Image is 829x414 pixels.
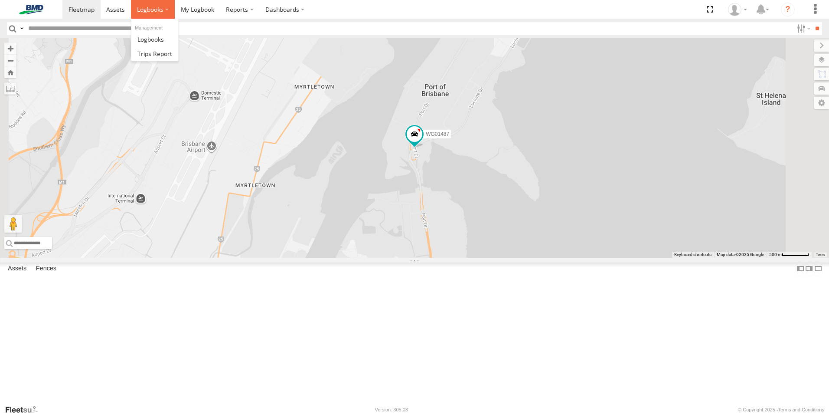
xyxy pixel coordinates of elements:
[4,54,16,66] button: Zoom out
[375,407,408,412] div: Version: 305.03
[131,32,178,46] a: Logbook Management
[793,22,812,35] label: Search Filter Options
[816,253,825,256] a: Terms
[4,82,16,95] label: Measure
[674,252,712,258] button: Keyboard shortcuts
[814,97,829,109] label: Map Settings
[131,46,178,61] a: Logbook Trips report
[3,263,31,275] label: Assets
[32,263,61,275] label: Fences
[738,407,824,412] div: © Copyright 2025 -
[426,131,449,137] span: WG01487
[805,263,813,275] label: Dock Summary Table to the Right
[9,5,54,14] img: bmd-logo.svg
[725,3,750,16] div: Bronwyn Jarvis
[5,405,45,414] a: Visit our Website
[769,252,782,257] span: 500 m
[18,22,25,35] label: Search Query
[767,252,812,258] button: Map scale: 500 m per 59 pixels
[814,263,822,275] label: Hide Summary Table
[781,3,795,16] i: ?
[4,215,22,233] button: Drag Pegman onto the map to open Street View
[717,252,764,257] span: Map data ©2025 Google
[4,66,16,78] button: Zoom Home
[4,43,16,54] button: Zoom in
[778,407,824,412] a: Terms and Conditions
[796,263,805,275] label: Dock Summary Table to the Left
